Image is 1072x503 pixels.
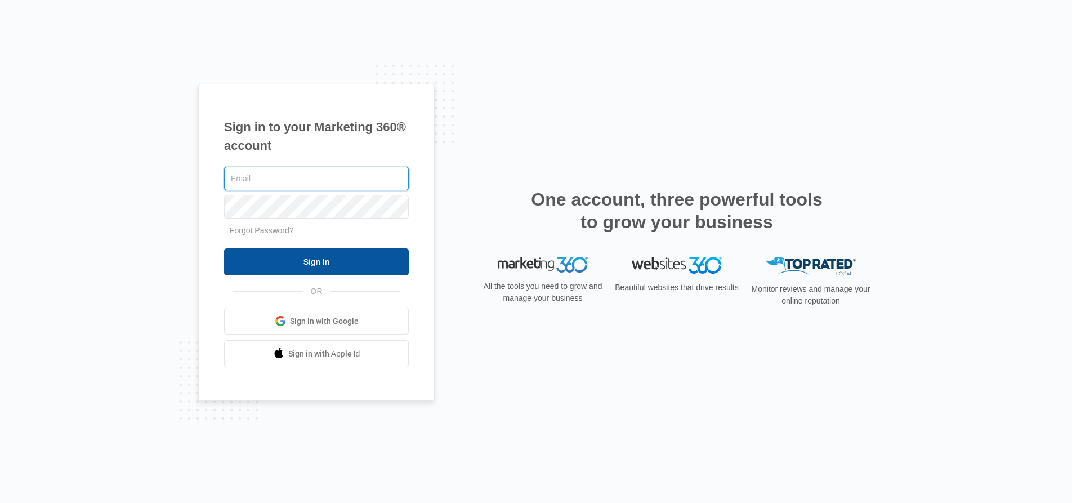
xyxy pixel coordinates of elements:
span: Sign in with Apple Id [288,348,360,360]
p: Beautiful websites that drive results [614,282,740,293]
h1: Sign in to your Marketing 360® account [224,118,409,155]
a: Sign in with Apple Id [224,340,409,367]
p: All the tools you need to grow and manage your business [480,281,606,304]
input: Email [224,167,409,190]
input: Sign In [224,248,409,275]
a: Sign in with Google [224,308,409,335]
img: Top Rated Local [766,257,856,275]
span: Sign in with Google [290,315,359,327]
span: OR [303,286,330,297]
a: Forgot Password? [230,226,294,235]
p: Monitor reviews and manage your online reputation [748,283,874,307]
img: Websites 360 [632,257,722,273]
img: Marketing 360 [498,257,588,273]
h2: One account, three powerful tools to grow your business [528,188,826,233]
